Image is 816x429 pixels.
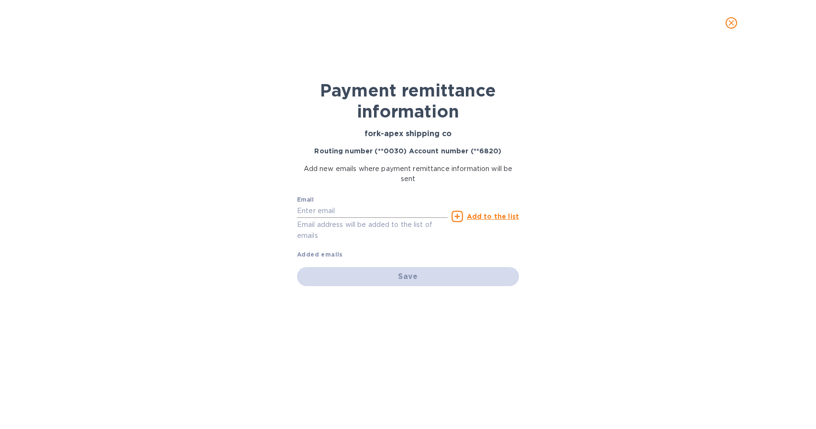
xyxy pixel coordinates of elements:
[720,11,743,34] button: close
[297,251,343,258] b: Added emails
[297,164,519,184] p: Add new emails where payment remittance information will be sent
[297,197,314,203] label: Email
[320,80,496,122] b: Payment remittance information
[297,204,448,218] input: Enter email
[297,219,448,241] p: Email address will be added to the list of emails
[314,147,501,155] b: Routing number (**0030) Account number (**6820)
[297,129,519,139] h3: for k-apex shipping co
[467,213,519,220] u: Add to the list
